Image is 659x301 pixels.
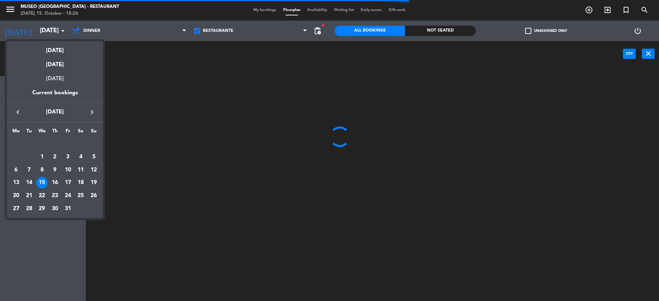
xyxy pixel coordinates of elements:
td: October 24, 2025 [61,189,74,202]
th: Friday [61,127,74,138]
td: October 14, 2025 [23,176,36,189]
td: October 28, 2025 [23,202,36,215]
div: 21 [23,190,35,202]
div: 27 [10,203,22,215]
td: October 18, 2025 [74,176,88,189]
button: keyboard_arrow_right [86,108,98,117]
div: 4 [75,151,86,163]
td: October 17, 2025 [61,176,74,189]
td: October 29, 2025 [35,202,48,215]
div: 11 [75,164,86,176]
div: 17 [62,177,74,189]
td: October 30, 2025 [48,202,61,215]
span: [DATE] [24,108,86,117]
td: October 11, 2025 [74,164,88,177]
div: 3 [62,151,74,163]
div: 12 [88,164,100,176]
td: October 31, 2025 [61,202,74,215]
div: 29 [36,203,48,215]
td: October 10, 2025 [61,164,74,177]
th: Thursday [48,127,61,138]
td: October 22, 2025 [35,189,48,202]
div: 14 [23,177,35,189]
div: 16 [49,177,61,189]
td: October 3, 2025 [61,150,74,164]
div: 2 [49,151,61,163]
div: 15 [36,177,48,189]
div: 30 [49,203,61,215]
td: October 21, 2025 [23,189,36,202]
div: 26 [88,190,100,202]
td: October 20, 2025 [10,189,23,202]
div: 10 [62,164,74,176]
td: October 7, 2025 [23,164,36,177]
th: Wednesday [35,127,48,138]
td: October 6, 2025 [10,164,23,177]
td: October 2, 2025 [48,150,61,164]
div: 28 [23,203,35,215]
td: October 9, 2025 [48,164,61,177]
div: 31 [62,203,74,215]
td: October 23, 2025 [48,189,61,202]
td: October 4, 2025 [74,150,88,164]
td: October 19, 2025 [87,176,100,189]
div: [DATE] [7,41,103,55]
button: keyboard_arrow_left [12,108,24,117]
div: 8 [36,164,48,176]
div: 13 [10,177,22,189]
i: keyboard_arrow_left [14,108,22,116]
td: October 26, 2025 [87,189,100,202]
td: October 8, 2025 [35,164,48,177]
td: October 1, 2025 [35,150,48,164]
td: October 16, 2025 [48,176,61,189]
div: [DATE] [7,55,103,69]
td: OCT [10,137,100,150]
th: Saturday [74,127,88,138]
td: October 25, 2025 [74,189,88,202]
div: 19 [88,177,100,189]
i: keyboard_arrow_right [88,108,96,116]
td: October 13, 2025 [10,176,23,189]
div: 18 [75,177,86,189]
div: [DATE] [7,69,103,88]
th: Sunday [87,127,100,138]
div: 23 [49,190,61,202]
div: Current bookings [7,88,103,103]
td: October 12, 2025 [87,164,100,177]
th: Tuesday [23,127,36,138]
th: Monday [10,127,23,138]
td: October 15, 2025 [35,176,48,189]
div: 24 [62,190,74,202]
div: 25 [75,190,86,202]
div: 9 [49,164,61,176]
div: 22 [36,190,48,202]
div: 20 [10,190,22,202]
div: 5 [88,151,100,163]
div: 6 [10,164,22,176]
div: 7 [23,164,35,176]
td: October 27, 2025 [10,202,23,215]
div: 1 [36,151,48,163]
td: October 5, 2025 [87,150,100,164]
